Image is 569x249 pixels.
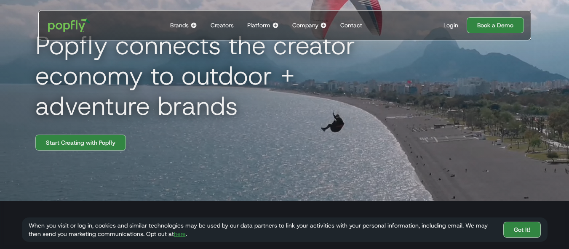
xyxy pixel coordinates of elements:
[503,222,541,238] a: Got It!
[170,21,189,29] div: Brands
[467,17,524,33] a: Book a Demo
[29,30,408,121] h1: Popfly connects the creator economy to outdoor + adventure brands
[440,21,462,29] a: Login
[35,135,126,151] a: Start Creating with Popfly
[337,11,366,40] a: Contact
[42,13,96,38] a: home
[207,11,237,40] a: Creators
[247,21,270,29] div: Platform
[29,221,497,238] div: When you visit or log in, cookies and similar technologies may be used by our data partners to li...
[443,21,458,29] div: Login
[340,21,362,29] div: Contact
[211,21,234,29] div: Creators
[292,21,318,29] div: Company
[174,230,186,238] a: here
